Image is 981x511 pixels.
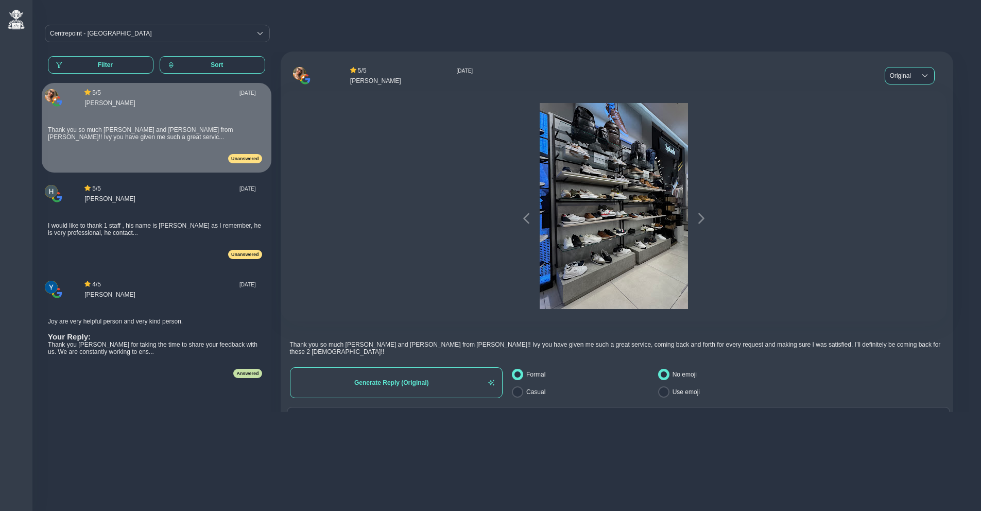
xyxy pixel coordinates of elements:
[50,191,63,203] img: Reviewer Source
[45,185,58,198] img: Reviewer Picture
[48,318,183,325] span: Joy are very helpful person and very kind person.
[290,367,503,398] button: Generate Reply (Original)
[45,89,58,102] img: Reviewer Picture
[299,73,312,86] img: Reviewer Source
[84,99,135,107] span: [PERSON_NAME]
[45,281,58,294] img: Reviewer Picture
[293,67,306,80] img: Reviewer Picture
[358,67,367,74] span: 5 / 5
[50,30,152,37] div: Centrepoint - [GEOGRAPHIC_DATA]
[228,250,262,259] span: Unanswered
[177,61,257,69] span: Sort
[48,126,233,141] span: Thank you so much [PERSON_NAME] and [PERSON_NAME] from [PERSON_NAME]!! Ivy you have given me such...
[457,68,473,74] small: [DATE]
[84,291,135,298] span: [PERSON_NAME]
[65,61,145,69] span: Filter
[48,222,261,236] span: I would like to thank 1 staff , his name is [PERSON_NAME] as I remember, he is very professional,...
[7,9,25,30] img: ReviewElf Logo
[239,90,255,96] small: [DATE]
[673,371,697,378] label: No emoji
[298,379,485,386] span: Generate Reply (Original)
[228,154,262,163] span: Unanswered
[160,56,265,74] button: Sort
[50,95,63,108] img: Reviewer Source
[526,371,545,378] label: Formal
[350,77,401,84] span: [PERSON_NAME]
[511,103,717,309] div: 1
[48,56,153,74] button: Filter
[511,103,717,309] img: Image
[239,282,255,287] small: [DATE]
[84,195,135,202] span: [PERSON_NAME]
[48,332,91,341] b: Your Reply :
[290,341,941,355] span: Thank you so much [PERSON_NAME] and [PERSON_NAME] from [PERSON_NAME]!! Ivy you have given me such...
[92,185,101,192] span: 5 / 5
[526,388,545,396] label: Casual
[673,388,700,396] label: Use emoji
[50,286,63,299] img: Reviewer Source
[92,281,101,288] span: 4 / 5
[92,89,101,96] span: 5 / 5
[233,369,262,378] span: Answered
[885,67,916,84] span: Original
[251,25,269,42] div: Select a location
[239,186,255,192] small: [DATE]
[48,311,262,363] div: Thank you [PERSON_NAME] for taking the time to share your feedback with us. We are constantly wor...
